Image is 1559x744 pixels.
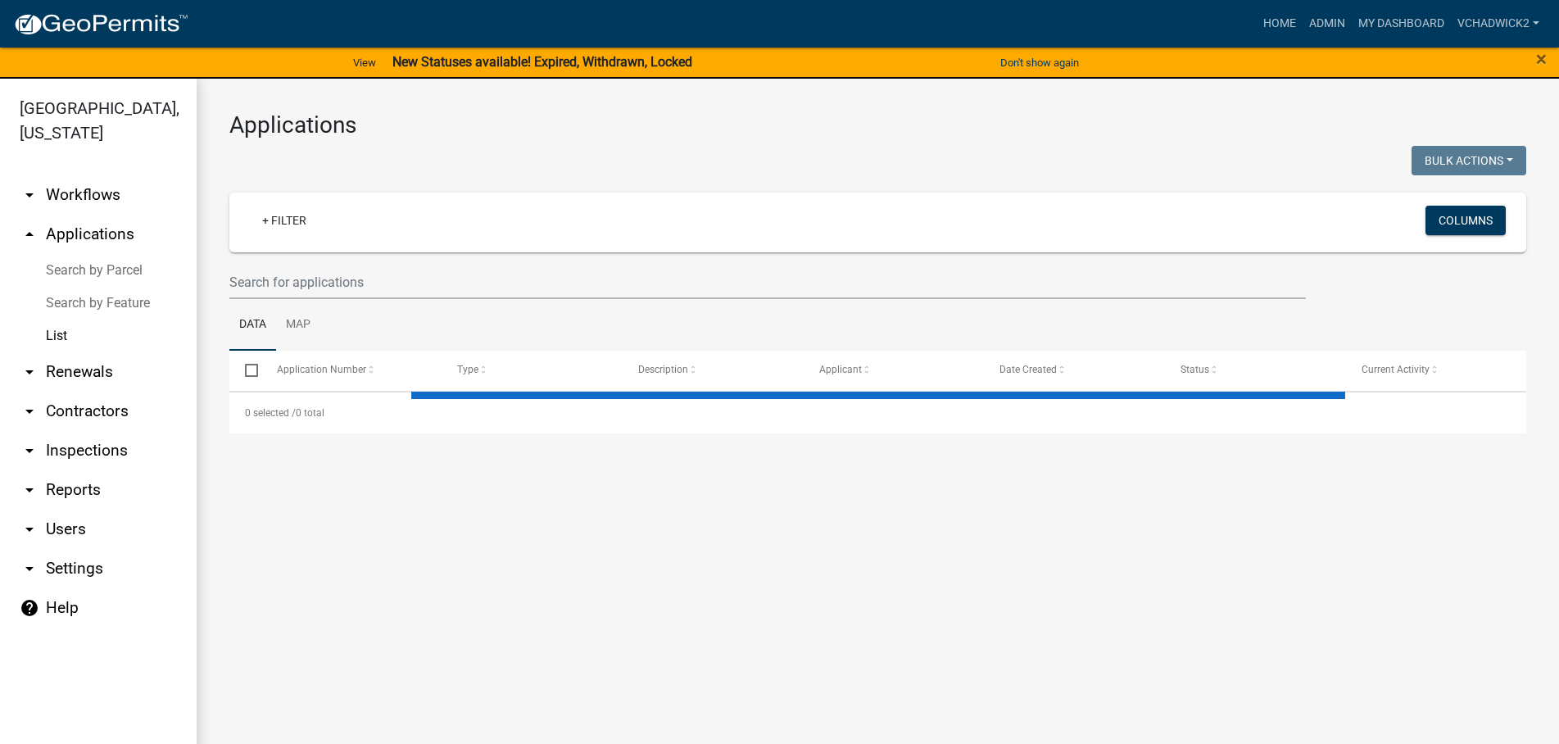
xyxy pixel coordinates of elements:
strong: New Statuses available! Expired, Withdrawn, Locked [392,54,692,70]
input: Search for applications [229,265,1306,299]
div: 0 total [229,392,1526,433]
span: Application Number [277,364,366,375]
datatable-header-cell: Current Activity [1345,351,1526,390]
button: Bulk Actions [1412,146,1526,175]
span: Current Activity [1362,364,1430,375]
i: help [20,598,39,618]
i: arrow_drop_up [20,225,39,244]
button: Columns [1425,206,1506,235]
i: arrow_drop_down [20,185,39,205]
i: arrow_drop_down [20,480,39,500]
datatable-header-cell: Type [442,351,623,390]
a: Home [1257,8,1303,39]
i: arrow_drop_down [20,441,39,460]
a: + Filter [249,206,320,235]
a: My Dashboard [1352,8,1451,39]
datatable-header-cell: Application Number [261,351,442,390]
span: Description [638,364,688,375]
span: Date Created [999,364,1057,375]
span: Status [1181,364,1209,375]
datatable-header-cell: Status [1165,351,1346,390]
a: Admin [1303,8,1352,39]
a: Data [229,299,276,352]
h3: Applications [229,111,1526,139]
datatable-header-cell: Description [623,351,804,390]
span: 0 selected / [245,407,296,419]
i: arrow_drop_down [20,362,39,382]
i: arrow_drop_down [20,559,39,578]
i: arrow_drop_down [20,519,39,539]
datatable-header-cell: Applicant [803,351,984,390]
datatable-header-cell: Date Created [984,351,1165,390]
span: Type [457,364,478,375]
i: arrow_drop_down [20,401,39,421]
a: View [347,49,383,76]
button: Close [1536,49,1547,69]
a: Map [276,299,320,352]
datatable-header-cell: Select [229,351,261,390]
span: Applicant [819,364,862,375]
button: Don't show again [994,49,1085,76]
a: VChadwick2 [1451,8,1546,39]
span: × [1536,48,1547,70]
